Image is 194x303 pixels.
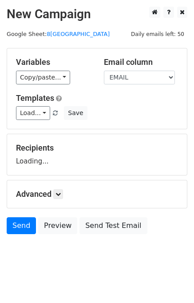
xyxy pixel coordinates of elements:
[7,31,110,37] small: Google Sheet:
[16,106,50,120] a: Load...
[16,143,178,153] h5: Recipients
[128,29,187,39] span: Daily emails left: 50
[7,7,187,22] h2: New Campaign
[104,57,178,67] h5: Email column
[64,106,87,120] button: Save
[47,31,110,37] a: 8[GEOGRAPHIC_DATA]
[16,57,91,67] h5: Variables
[16,143,178,166] div: Loading...
[16,71,70,84] a: Copy/paste...
[79,217,147,234] a: Send Test Email
[7,217,36,234] a: Send
[38,217,77,234] a: Preview
[128,31,187,37] a: Daily emails left: 50
[16,93,54,103] a: Templates
[16,189,178,199] h5: Advanced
